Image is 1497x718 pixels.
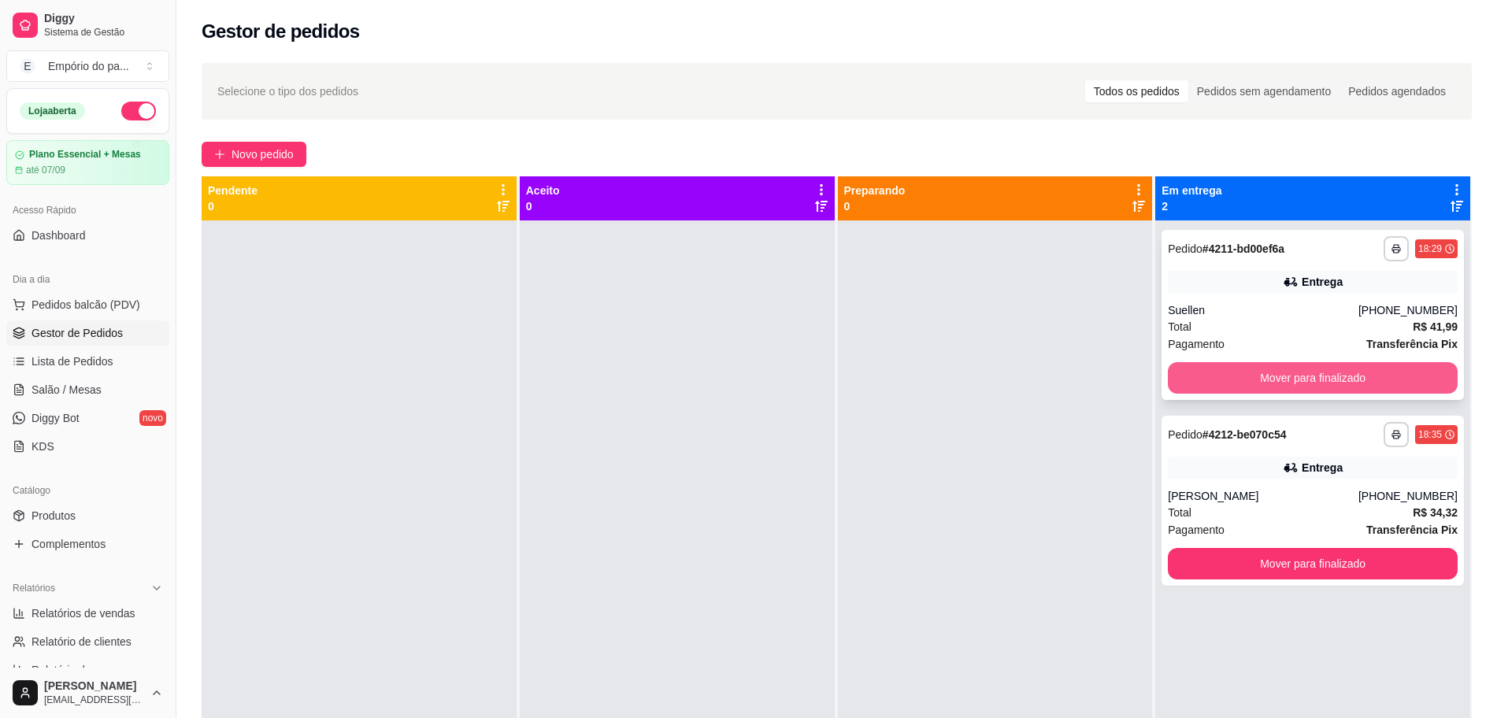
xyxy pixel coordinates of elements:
div: Entrega [1302,274,1343,290]
a: Complementos [6,531,169,557]
div: Empório do pa ... [48,58,129,74]
button: Mover para finalizado [1168,362,1458,394]
span: Produtos [31,508,76,524]
div: Suellen [1168,302,1358,318]
span: Sistema de Gestão [44,26,163,39]
span: Gestor de Pedidos [31,325,123,341]
span: Total [1168,504,1191,521]
div: Pedidos sem agendamento [1188,80,1340,102]
a: Relatório de clientes [6,629,169,654]
span: Pedidos balcão (PDV) [31,297,140,313]
span: Relatórios de vendas [31,605,135,621]
strong: Transferência Pix [1366,524,1458,536]
span: Pagamento [1168,335,1225,353]
article: até 07/09 [26,164,65,176]
span: [PERSON_NAME] [44,679,144,694]
p: 0 [208,198,258,214]
div: [PHONE_NUMBER] [1358,488,1458,504]
span: Salão / Mesas [31,382,102,398]
span: Pedido [1168,428,1202,441]
button: Pedidos balcão (PDV) [6,292,169,317]
a: DiggySistema de Gestão [6,6,169,44]
strong: # 4212-be070c54 [1202,428,1287,441]
strong: # 4211-bd00ef6a [1202,242,1284,255]
button: Novo pedido [202,142,306,167]
div: Dia a dia [6,267,169,292]
div: [PHONE_NUMBER] [1358,302,1458,318]
span: Total [1168,318,1191,335]
p: Preparando [844,183,906,198]
span: Selecione o tipo dos pedidos [217,83,358,100]
a: Produtos [6,503,169,528]
span: [EMAIL_ADDRESS][DOMAIN_NAME] [44,694,144,706]
button: Select a team [6,50,169,82]
div: [PERSON_NAME] [1168,488,1358,504]
div: 18:29 [1418,242,1442,255]
article: Plano Essencial + Mesas [29,149,141,161]
p: 2 [1162,198,1221,214]
span: Pedido [1168,242,1202,255]
div: Pedidos agendados [1340,80,1454,102]
a: Dashboard [6,223,169,248]
span: Relatório de clientes [31,634,132,650]
a: Gestor de Pedidos [6,320,169,346]
span: Novo pedido [232,146,294,163]
a: Plano Essencial + Mesasaté 07/09 [6,140,169,185]
h2: Gestor de pedidos [202,19,360,44]
p: 0 [844,198,906,214]
button: Mover para finalizado [1168,548,1458,579]
span: Diggy [44,12,163,26]
a: Relatórios de vendas [6,601,169,626]
a: Diggy Botnovo [6,405,169,431]
p: Pendente [208,183,258,198]
span: Diggy Bot [31,410,80,426]
span: Dashboard [31,228,86,243]
span: Pagamento [1168,521,1225,538]
span: plus [214,149,225,160]
button: Alterar Status [121,102,156,120]
strong: Transferência Pix [1366,338,1458,350]
span: Complementos [31,536,106,552]
div: Todos os pedidos [1085,80,1188,102]
strong: R$ 41,99 [1413,320,1458,333]
div: 18:35 [1418,428,1442,441]
button: [PERSON_NAME][EMAIL_ADDRESS][DOMAIN_NAME] [6,674,169,712]
span: KDS [31,439,54,454]
div: Acesso Rápido [6,198,169,223]
div: Entrega [1302,460,1343,476]
a: Relatório de mesas [6,657,169,683]
p: Aceito [526,183,560,198]
p: 0 [526,198,560,214]
div: Catálogo [6,478,169,503]
span: E [20,58,35,74]
a: Salão / Mesas [6,377,169,402]
p: Em entrega [1162,183,1221,198]
span: Lista de Pedidos [31,353,113,369]
span: Relatórios [13,582,55,594]
span: Relatório de mesas [31,662,127,678]
a: Lista de Pedidos [6,349,169,374]
div: Loja aberta [20,102,85,120]
a: KDS [6,434,169,459]
strong: R$ 34,32 [1413,506,1458,519]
